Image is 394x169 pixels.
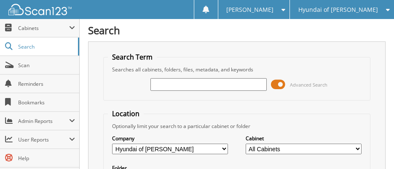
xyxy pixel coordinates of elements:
[108,123,365,130] div: Optionally limit your search to a particular cabinet or folder
[108,66,365,73] div: Searches all cabinets, folders, files, metadata, and keywords
[18,155,75,162] span: Help
[18,136,69,143] span: User Reports
[246,135,362,142] label: Cabinet
[88,23,386,37] h1: Search
[226,7,273,12] span: [PERSON_NAME]
[18,25,69,32] span: Cabinets
[18,80,75,87] span: Reminders
[8,4,72,15] img: scan123-logo-white.svg
[112,135,228,142] label: Company
[18,62,75,69] span: Scan
[18,117,69,125] span: Admin Reports
[18,43,74,50] span: Search
[298,7,378,12] span: Hyundai of [PERSON_NAME]
[108,109,144,118] legend: Location
[18,99,75,106] span: Bookmarks
[290,82,327,88] span: Advanced Search
[108,52,157,62] legend: Search Term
